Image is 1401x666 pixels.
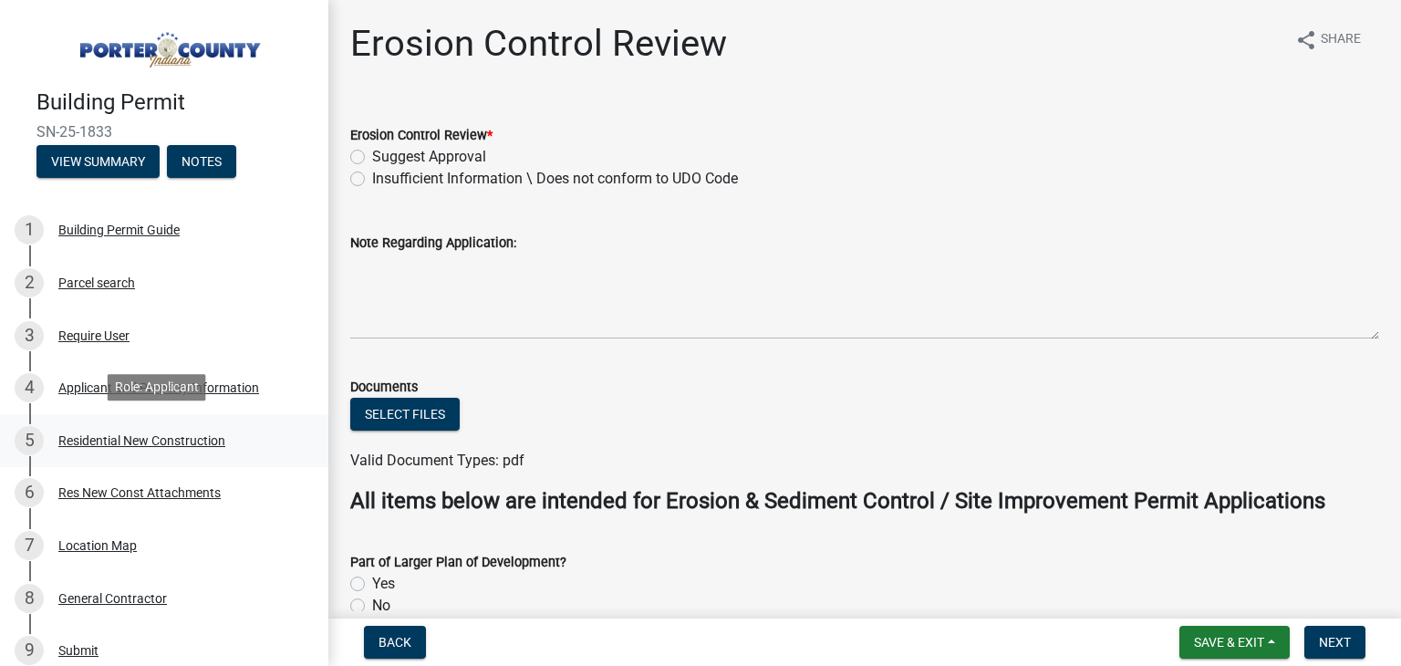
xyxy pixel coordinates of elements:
[15,636,44,665] div: 9
[58,434,225,447] div: Residential New Construction
[350,237,516,250] label: Note Regarding Application:
[1304,626,1365,659] button: Next
[372,573,395,595] label: Yes
[36,19,299,70] img: Porter County, Indiana
[350,130,493,142] label: Erosion Control Review
[364,626,426,659] button: Back
[58,486,221,499] div: Res New Const Attachments
[379,635,411,650] span: Back
[15,373,44,402] div: 4
[350,557,566,569] label: Part of Larger Plan of Development?
[350,381,418,394] label: Documents
[372,146,486,168] label: Suggest Approval
[58,329,130,342] div: Require User
[1295,29,1317,51] i: share
[15,584,44,613] div: 8
[15,321,44,350] div: 3
[1179,626,1290,659] button: Save & Exit
[58,276,135,289] div: Parcel search
[58,539,137,552] div: Location Map
[350,398,460,431] button: Select files
[58,224,180,236] div: Building Permit Guide
[15,426,44,455] div: 5
[58,644,99,657] div: Submit
[58,592,167,605] div: General Contractor
[36,155,160,170] wm-modal-confirm: Summary
[350,22,727,66] h1: Erosion Control Review
[36,89,314,116] h4: Building Permit
[167,145,236,178] button: Notes
[15,215,44,245] div: 1
[36,123,292,140] span: SN-25-1833
[372,168,738,190] label: Insufficient Information \ Does not conform to UDO Code
[1194,635,1264,650] span: Save & Exit
[15,268,44,297] div: 2
[167,155,236,170] wm-modal-confirm: Notes
[1321,29,1361,51] span: Share
[15,478,44,507] div: 6
[36,145,160,178] button: View Summary
[1281,22,1375,57] button: shareShare
[58,381,259,394] div: Applicant and Property Information
[372,595,390,617] label: No
[108,374,206,401] div: Role: Applicant
[1319,635,1351,650] span: Next
[350,452,524,469] span: Valid Document Types: pdf
[15,531,44,560] div: 7
[350,488,1325,514] strong: All items below are intended for Erosion & Sediment Control / Site Improvement Permit Applications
